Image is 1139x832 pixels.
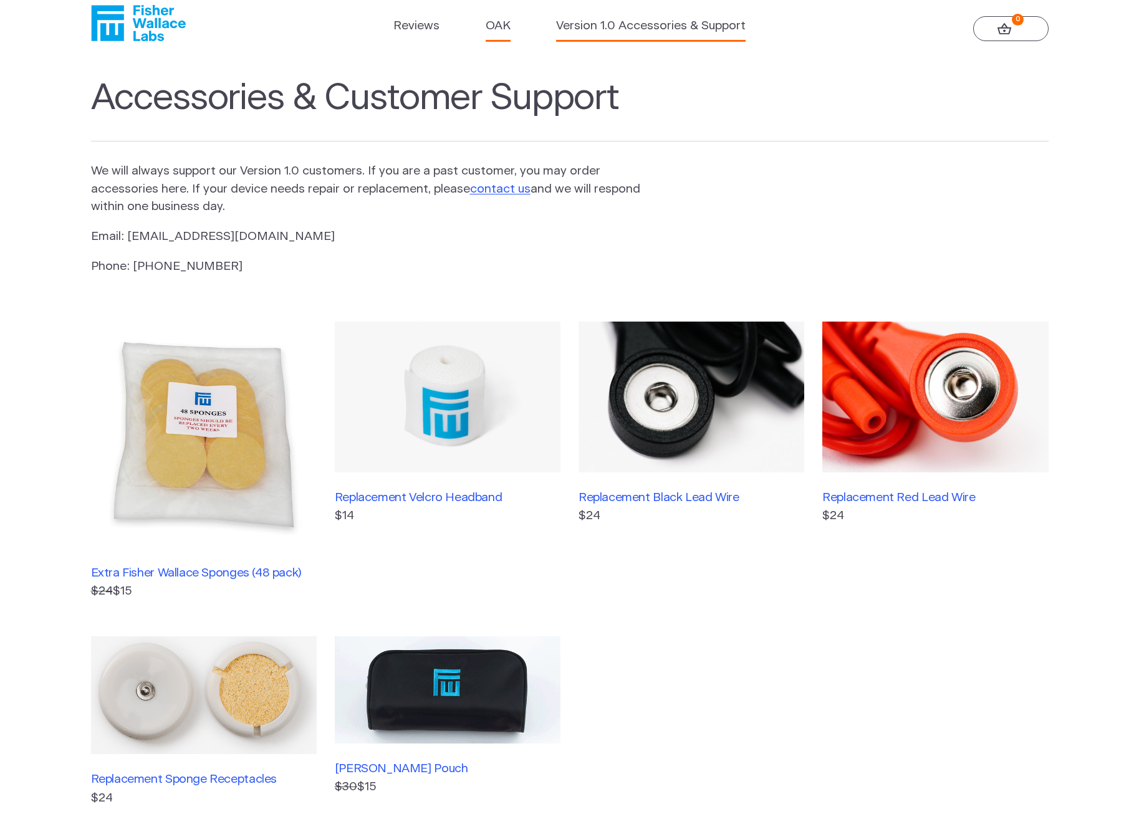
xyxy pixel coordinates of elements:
[91,322,317,547] img: Extra Fisher Wallace Sponges (48 pack)
[822,507,1048,525] p: $24
[556,17,746,36] a: Version 1.0 Accessories & Support
[91,585,113,597] s: $24
[335,507,560,525] p: $14
[822,322,1048,472] img: Replacement Red Lead Wire
[91,228,642,246] p: Email: [EMAIL_ADDRESS][DOMAIN_NAME]
[973,16,1049,41] a: 0
[91,5,186,41] a: Fisher Wallace
[822,322,1048,600] a: Replacement Red Lead Wire$24
[579,322,804,600] a: Replacement Black Lead Wire$24
[822,490,1048,505] h3: Replacement Red Lead Wire
[91,583,317,601] p: $15
[1012,14,1024,26] strong: 0
[486,17,511,36] a: OAK
[91,566,317,580] h3: Extra Fisher Wallace Sponges (48 pack)
[91,772,317,787] h3: Replacement Sponge Receptacles
[335,781,357,793] s: $30
[335,762,560,776] h3: [PERSON_NAME] Pouch
[335,322,560,472] img: Replacement Velcro Headband
[335,778,560,796] p: $15
[91,163,642,216] p: We will always support our Version 1.0 customers. If you are a past customer, you may order acces...
[335,636,560,744] img: Fisher Wallace Pouch
[579,507,804,525] p: $24
[91,790,317,808] p: $24
[335,322,560,600] a: Replacement Velcro Headband$14
[91,258,642,276] p: Phone: [PHONE_NUMBER]
[335,636,560,807] a: [PERSON_NAME] Pouch $30$15
[579,490,804,505] h3: Replacement Black Lead Wire
[91,636,317,807] a: Replacement Sponge Receptacles$24
[393,17,440,36] a: Reviews
[91,322,317,600] a: Extra Fisher Wallace Sponges (48 pack) $24$15
[91,636,317,754] img: Replacement Sponge Receptacles
[335,490,560,505] h3: Replacement Velcro Headband
[579,322,804,472] img: Replacement Black Lead Wire
[470,183,531,195] a: contact us
[91,77,1049,142] h1: Accessories & Customer Support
